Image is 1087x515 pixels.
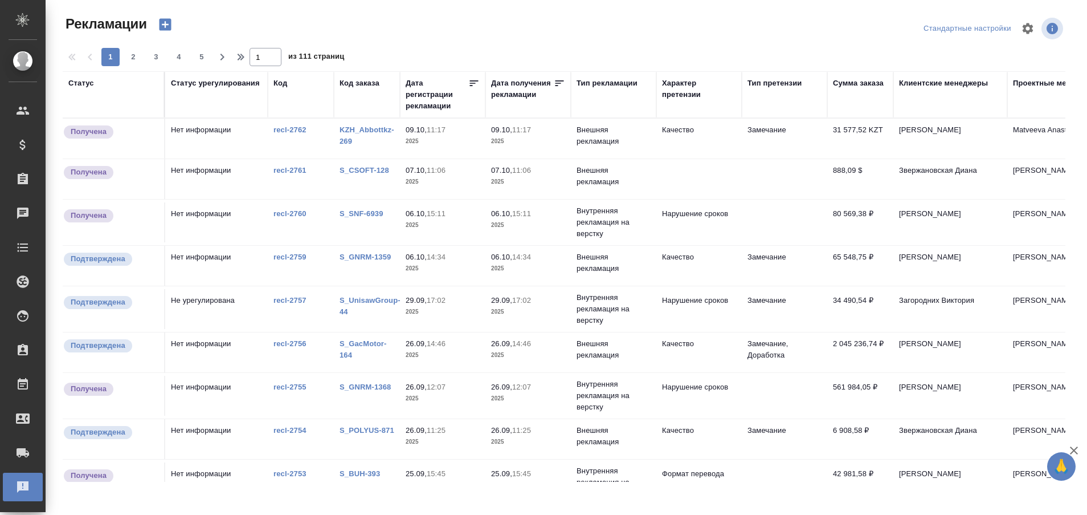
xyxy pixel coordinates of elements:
p: Получена [71,126,107,137]
p: 2025 [406,350,480,361]
td: [PERSON_NAME] [893,376,1007,416]
p: 14:34 [512,253,531,261]
div: Код заказа [340,78,379,89]
p: 11:06 [427,166,446,175]
p: 2025 [406,306,480,318]
div: Дата получения рекламации [491,78,554,100]
p: 29.09, [491,296,512,305]
p: 2025 [491,436,565,448]
p: 07.10, [406,166,427,175]
td: Замечание [742,289,827,329]
td: Качество [656,419,742,459]
p: 15:11 [427,209,446,218]
td: Качество [656,332,742,372]
p: 11:25 [512,426,531,435]
p: Подтверждена [71,297,125,308]
td: 42 981,58 ₽ [827,463,893,502]
td: [PERSON_NAME] [893,463,1007,502]
a: recl-2759 [273,253,307,261]
span: 2 [124,51,142,63]
a: recl-2756 [273,339,307,348]
td: Внешняя рекламация [571,159,656,199]
a: S_GacMotor-164 [340,339,386,359]
td: 561 984,05 ₽ [827,376,893,416]
a: S_UnisawGroup-44 [340,296,401,316]
p: 2025 [491,263,565,274]
a: recl-2762 [273,125,307,134]
p: 14:46 [427,339,446,348]
td: Качество [656,119,742,159]
p: 06.10, [406,253,427,261]
p: 2025 [406,263,480,274]
td: [PERSON_NAME] [893,332,1007,372]
button: 4 [170,48,188,66]
a: recl-2753 [273,469,307,478]
div: Тип рекламации [577,78,638,89]
td: Нарушение сроков [656,289,742,329]
p: 09.10, [406,125,427,134]
td: Нет информации [165,246,268,286]
p: 15:11 [512,209,531,218]
td: Внешняя рекламация [571,419,656,459]
div: Тип претензии [747,78,802,89]
a: recl-2761 [273,166,307,175]
button: 🙏 [1047,452,1076,481]
p: 26.09, [406,383,427,391]
p: Получена [71,210,107,221]
p: 11:17 [427,125,446,134]
div: Статус [68,78,94,89]
p: 29.09, [406,296,427,305]
p: 12:07 [512,383,531,391]
td: Нет информации [165,463,268,502]
div: Характер претензии [662,78,736,100]
span: Настроить таблицу [1014,15,1041,42]
td: Нет информации [165,376,268,416]
p: 26.09, [491,339,512,348]
td: Нарушение сроков [656,202,742,242]
td: Внешняя рекламация [571,246,656,286]
p: 2025 [491,393,565,404]
button: 5 [193,48,211,66]
p: Получена [71,167,107,178]
span: Посмотреть информацию [1041,18,1065,39]
td: Внутренняя рекламация на верстку [571,373,656,419]
td: Загородних Виктория [893,289,1007,329]
td: 34 490,54 ₽ [827,289,893,329]
td: Качество [656,246,742,286]
td: Внутренняя рекламация на верстку [571,200,656,245]
p: 12:07 [427,383,446,391]
td: Нет информации [165,119,268,159]
td: Нет информации [165,419,268,459]
p: 2025 [406,220,480,231]
td: Замечание [742,246,827,286]
td: Замечание [742,419,827,459]
td: [PERSON_NAME] [893,202,1007,242]
p: 2025 [491,480,565,491]
a: S_GNRM-1368 [340,383,391,391]
a: S_GNRM-1359 [340,253,391,261]
p: Получена [71,383,107,395]
p: 11:06 [512,166,531,175]
p: 2025 [406,176,480,188]
td: Нарушение сроков [656,376,742,416]
td: Звержановская Диана [893,419,1007,459]
p: 17:02 [427,296,446,305]
a: recl-2757 [273,296,307,305]
td: Внешняя рекламация [571,119,656,159]
p: 06.10, [491,253,512,261]
td: 6 908,58 ₽ [827,419,893,459]
p: 26.09, [406,339,427,348]
td: Внутренняя рекламация на верстку [571,286,656,332]
span: 3 [147,51,165,63]
a: S_SNF-6939 [340,209,383,218]
p: 06.10, [491,209,512,218]
td: 31 577,52 KZT [827,119,893,159]
span: 5 [193,51,211,63]
p: 2025 [406,480,480,491]
p: Получена [71,470,107,481]
td: Внутренняя рекламация на верстку [571,460,656,505]
p: Подтверждена [71,427,125,438]
span: 🙏 [1052,455,1071,478]
a: recl-2755 [273,383,307,391]
span: 4 [170,51,188,63]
